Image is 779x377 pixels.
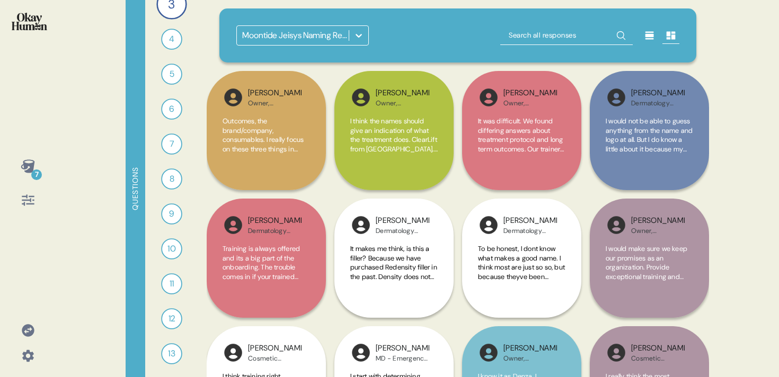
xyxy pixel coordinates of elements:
div: 11 [161,273,182,294]
div: [PERSON_NAME] [503,215,557,227]
div: [PERSON_NAME] [248,215,302,227]
img: l1ibTKarBSWXLOhlfT5LxFP+OttMJpPJZDKZTCbz9PgHEggSPYjZSwEAAAAASUVORK5CYII= [606,342,627,363]
div: [PERSON_NAME] [631,343,685,354]
div: 12 [161,308,182,329]
div: Cosmetic [MEDICAL_DATA] [631,354,685,363]
img: l1ibTKarBSWXLOhlfT5LxFP+OttMJpPJZDKZTCbz9PgHEggSPYjZSwEAAAAASUVORK5CYII= [478,214,499,236]
div: [PERSON_NAME] [503,87,557,99]
div: [PERSON_NAME] [376,343,429,354]
div: Dermatology Practice Manager [248,227,302,235]
img: l1ibTKarBSWXLOhlfT5LxFP+OttMJpPJZDKZTCbz9PgHEggSPYjZSwEAAAAASUVORK5CYII= [478,342,499,363]
img: l1ibTKarBSWXLOhlfT5LxFP+OttMJpPJZDKZTCbz9PgHEggSPYjZSwEAAAAASUVORK5CYII= [606,214,627,236]
div: 5 [161,64,182,85]
div: Dermatology Practice Manager [376,227,429,235]
span: I would not be able to guess anything from the name and logo at all. But I do know a little about... [606,116,693,246]
div: 9 [161,203,182,225]
div: 4 [161,29,182,50]
div: 10 [161,238,182,259]
div: [PERSON_NAME] [376,215,429,227]
span: I think the names should give an indication of what the treatment does. ClearLift from [GEOGRAPHI... [350,116,438,283]
span: I would make sure we keep our promises as an organization. Provide exceptional training and suppo... [606,244,692,365]
div: Moontide Jeisys Naming Research - HCPs [242,29,350,42]
img: l1ibTKarBSWXLOhlfT5LxFP+OttMJpPJZDKZTCbz9PgHEggSPYjZSwEAAAAASUVORK5CYII= [606,87,627,108]
div: [PERSON_NAME] [248,343,302,354]
div: Dermatology Practice Manager [631,99,685,107]
div: Dermatology Practice Manager [503,227,557,235]
div: Owner, Esthetician & Laser Tech [376,99,429,107]
div: 7 [161,133,182,155]
div: [PERSON_NAME] [631,215,685,227]
div: 6 [161,98,182,120]
div: Owner, Esthetician & Laser Tech [503,99,557,107]
div: 8 [161,168,182,190]
img: okayhuman.3b1b6348.png [12,13,47,30]
span: It makes me think, is this a filler? Because we have purchased Redensity filler in the past. Dens... [350,244,437,355]
span: To be honest, I dont know what makes a good name. I think most are just so so, but because theyve... [478,244,565,355]
div: [PERSON_NAME] [503,343,557,354]
div: [PERSON_NAME] [376,87,429,99]
img: l1ibTKarBSWXLOhlfT5LxFP+OttMJpPJZDKZTCbz9PgHEggSPYjZSwEAAAAASUVORK5CYII= [223,342,244,363]
div: [PERSON_NAME] [631,87,685,99]
div: 7 [31,169,42,180]
div: MD - Emergency Medicine/Aesthetic Medicine [376,354,429,363]
div: Cosmetic [MEDICAL_DATA] [248,354,302,363]
span: It was difficult. We found differing answers about treatment protocol and long term outcomes. Our... [478,116,564,256]
div: Owner, Esthetician & Laser Tech [503,354,557,363]
span: Outcomes, the brand/company, consumables. I really focus on these three things in order to make t... [223,116,310,339]
div: Owner, Esthetician & Laser Tech [631,227,685,235]
img: l1ibTKarBSWXLOhlfT5LxFP+OttMJpPJZDKZTCbz9PgHEggSPYjZSwEAAAAASUVORK5CYII= [350,214,371,236]
div: [PERSON_NAME] [248,87,302,99]
span: Training is always offered and its a big part of the onboarding. The trouble comes in if your tra... [223,244,308,374]
div: 13 [161,343,182,364]
img: l1ibTKarBSWXLOhlfT5LxFP+OttMJpPJZDKZTCbz9PgHEggSPYjZSwEAAAAASUVORK5CYII= [223,87,244,108]
img: l1ibTKarBSWXLOhlfT5LxFP+OttMJpPJZDKZTCbz9PgHEggSPYjZSwEAAAAASUVORK5CYII= [350,87,371,108]
img: l1ibTKarBSWXLOhlfT5LxFP+OttMJpPJZDKZTCbz9PgHEggSPYjZSwEAAAAASUVORK5CYII= [478,87,499,108]
img: l1ibTKarBSWXLOhlfT5LxFP+OttMJpPJZDKZTCbz9PgHEggSPYjZSwEAAAAASUVORK5CYII= [350,342,371,363]
div: Owner, Esthetician & Laser Tech [248,99,302,107]
input: Search all responses [500,26,633,45]
img: l1ibTKarBSWXLOhlfT5LxFP+OttMJpPJZDKZTCbz9PgHEggSPYjZSwEAAAAASUVORK5CYII= [223,214,244,236]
